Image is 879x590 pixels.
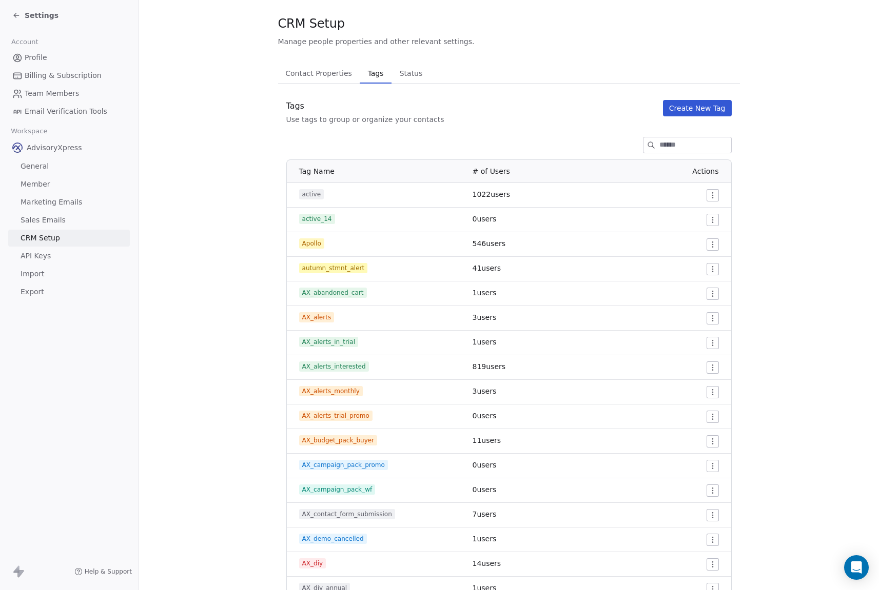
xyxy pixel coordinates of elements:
[299,263,368,273] span: autumn_stmnt_alert
[8,283,130,300] a: Export
[85,567,132,576] span: Help & Support
[299,484,376,495] span: AX_campaign_pack_wf
[8,248,130,265] a: API Keys
[473,289,497,297] span: 1 users
[299,386,363,396] span: AX_alerts_monthly
[473,338,497,346] span: 1 users
[364,66,387,80] span: Tags
[473,535,497,543] span: 1 users
[278,36,475,47] span: Manage people properties and other relevant settings.
[25,70,102,81] span: Billing & Subscription
[21,233,60,243] span: CRM Setup
[27,143,82,153] span: AdvisoryXpress
[663,100,732,116] button: Create New Tag
[473,436,501,444] span: 11 users
[299,534,367,544] span: AX_demo_cancelled
[74,567,132,576] a: Help & Support
[21,179,50,190] span: Member
[286,100,444,112] div: Tags
[8,85,130,102] a: Team Members
[299,288,367,298] span: AX_abandoned_cart
[473,215,497,223] span: 0 users
[844,555,869,580] div: Open Intercom Messenger
[8,194,130,211] a: Marketing Emails
[25,10,58,21] span: Settings
[299,238,324,249] span: Apollo
[7,34,43,50] span: Account
[473,559,501,567] span: 14 users
[299,411,373,421] span: AX_alerts_trial_promo
[473,362,506,371] span: 819 users
[473,264,501,272] span: 41 users
[8,212,130,229] a: Sales Emails
[12,143,23,153] img: AX_logo_device_1080.png
[473,485,497,494] span: 0 users
[299,189,324,199] span: active
[299,337,359,347] span: AX_alerts_in_trial
[473,190,510,198] span: 1022 users
[12,10,58,21] a: Settings
[396,66,427,80] span: Status
[286,114,444,125] div: Use tags to group or organize your contacts
[473,167,510,175] span: # of Users
[299,509,395,519] span: AX_contact_form_submission
[21,161,49,172] span: General
[473,387,497,395] span: 3 users
[692,167,718,175] span: Actions
[21,251,51,261] span: API Keys
[21,287,44,297] span: Export
[299,361,369,372] span: AX_alerts_interested
[8,49,130,66] a: Profile
[8,103,130,120] a: Email Verification Tools
[473,239,506,248] span: 546 users
[299,167,335,175] span: Tag Name
[473,510,497,518] span: 7 users
[25,52,47,63] span: Profile
[8,230,130,247] a: CRM Setup
[8,266,130,282] a: Import
[281,66,356,80] span: Contact Properties
[299,558,326,568] span: AX_diy
[8,158,130,175] a: General
[299,312,335,322] span: AX_alerts
[299,435,378,445] span: AX_budget_pack_buyer
[25,106,107,117] span: Email Verification Tools
[473,412,497,420] span: 0 users
[7,124,52,139] span: Workspace
[473,461,497,469] span: 0 users
[25,88,79,99] span: Team Members
[21,197,82,208] span: Marketing Emails
[8,176,130,193] a: Member
[8,67,130,84] a: Billing & Subscription
[299,460,388,470] span: AX_campaign_pack_promo
[473,313,497,321] span: 3 users
[278,16,345,31] span: CRM Setup
[299,214,335,224] span: active_14
[21,215,66,226] span: Sales Emails
[21,269,44,279] span: Import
